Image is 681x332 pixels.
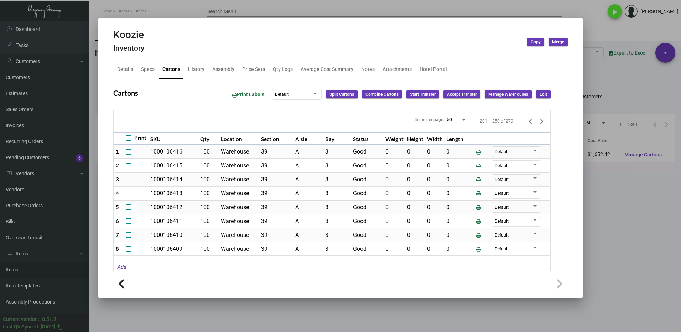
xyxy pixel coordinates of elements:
[536,90,551,98] button: Edit
[495,163,509,168] span: Default
[365,92,399,98] span: Combine Cartons
[141,66,155,73] div: Specs
[447,92,477,98] span: Accept Transfer
[420,66,447,73] div: Hotel Portal
[3,316,39,323] div: Current version:
[495,233,509,238] span: Default
[113,29,144,41] h2: Koozie
[415,116,444,123] div: Items per page:
[536,115,547,127] button: Next page
[275,92,289,97] span: Default
[488,92,528,98] span: Manage Warehouses
[405,132,425,145] th: Height
[188,66,204,73] div: History
[495,149,509,154] span: Default
[226,88,270,101] button: Print Labels
[383,66,412,73] div: Attachments
[116,218,119,224] span: 6
[219,132,260,145] th: Location
[495,219,509,224] span: Default
[212,66,234,73] div: Assembly
[116,190,119,196] span: 4
[425,132,445,145] th: Width
[3,323,56,331] div: Last Qb Synced: [DATE]
[351,132,384,145] th: Status
[273,66,293,73] div: Qty Logs
[495,191,509,196] span: Default
[527,38,544,46] button: Copy
[525,115,536,127] button: Previous page
[445,132,465,145] th: Length
[113,44,144,53] h4: Inventory
[362,90,402,98] button: Combine Cartons
[117,66,133,73] div: Details
[116,176,119,182] span: 3
[116,148,119,155] span: 1
[361,66,375,73] div: Notes
[329,92,354,98] span: Split Cartons
[162,66,180,73] div: Cartons
[323,132,352,145] th: Bay
[552,39,564,45] span: Merge
[447,117,452,122] span: 50
[116,162,119,168] span: 2
[540,92,547,98] span: Edit
[149,132,198,145] th: SKU
[293,132,323,145] th: Aisle
[232,92,264,97] span: Print Labels
[134,134,146,142] span: Print
[549,38,568,46] button: Merge
[384,132,405,145] th: Weight
[495,247,509,251] span: Default
[447,117,467,123] mat-select: Items per page:
[410,92,436,98] span: Start Transfer
[495,177,509,182] span: Default
[116,232,119,238] span: 7
[326,90,358,98] button: Split Cartons
[116,245,119,252] span: 8
[42,316,56,323] div: 0.51.2
[259,132,293,145] th: Section
[443,90,480,98] button: Accept Transfer
[301,66,353,73] div: Average Cost Summary
[531,39,541,45] span: Copy
[480,118,513,124] div: 201 – 250 of 279
[116,204,119,210] span: 5
[495,205,509,210] span: Default
[485,90,532,98] button: Manage Warehouses
[242,66,265,73] div: Price Sets
[406,90,439,98] button: Start Transfer
[198,132,219,145] th: Qty
[113,89,138,97] h2: Cartons
[114,263,126,271] mat-hint: Add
